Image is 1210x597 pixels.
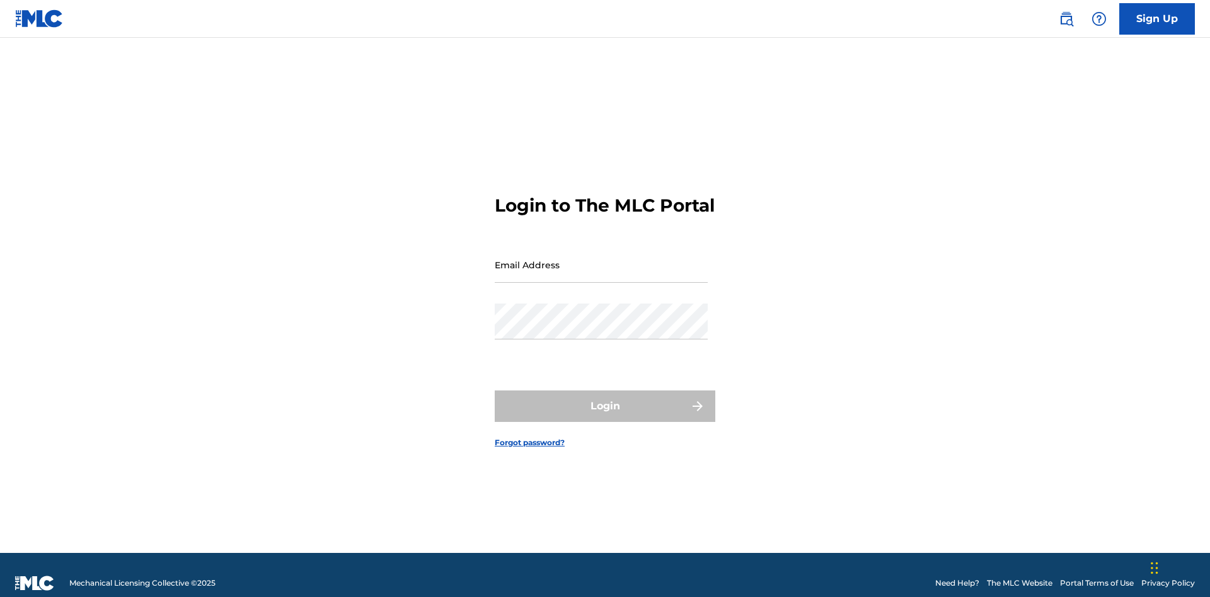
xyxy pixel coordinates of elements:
a: The MLC Website [987,577,1052,589]
a: Privacy Policy [1141,577,1195,589]
div: Drag [1151,549,1158,587]
iframe: Chat Widget [1147,537,1210,597]
a: Portal Terms of Use [1060,577,1134,589]
img: MLC Logo [15,9,64,28]
span: Mechanical Licensing Collective © 2025 [69,577,216,589]
a: Sign Up [1119,3,1195,35]
a: Need Help? [935,577,979,589]
h3: Login to The MLC Portal [495,195,715,217]
img: logo [15,576,54,591]
div: Help [1086,6,1112,31]
a: Forgot password? [495,437,565,448]
a: Public Search [1054,6,1079,31]
img: help [1092,11,1107,26]
img: search [1059,11,1074,26]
